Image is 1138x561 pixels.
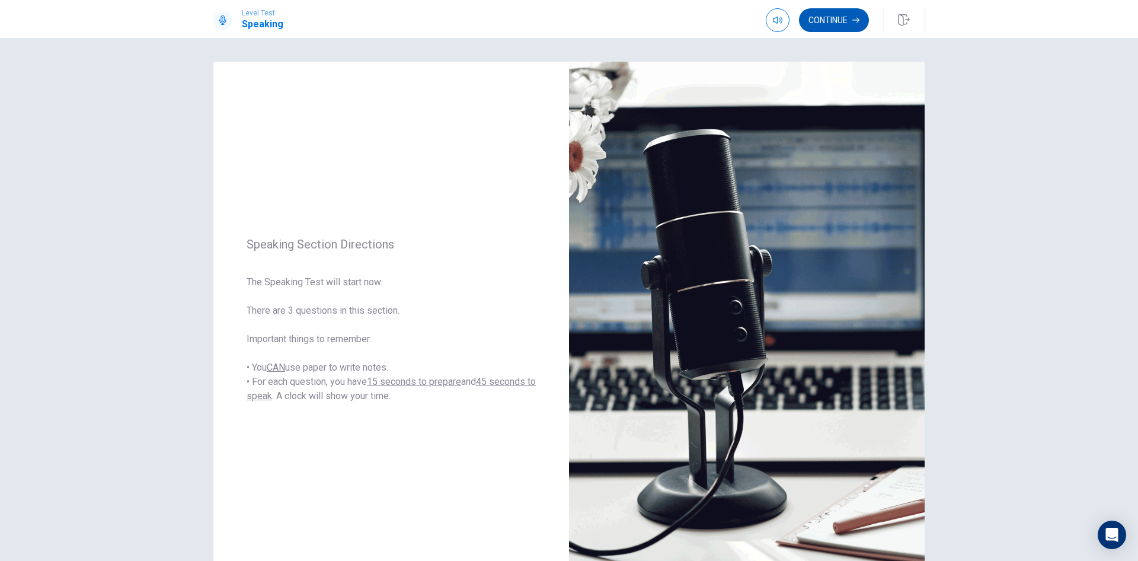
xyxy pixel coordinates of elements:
span: Speaking Section Directions [247,237,536,251]
div: Open Intercom Messenger [1098,521,1126,549]
span: The Speaking Test will start now. There are 3 questions in this section. Important things to reme... [247,275,536,403]
h1: Speaking [242,17,283,31]
u: 15 seconds to prepare [367,376,461,387]
button: Continue [799,8,869,32]
u: CAN [267,362,285,373]
span: Level Test [242,9,283,17]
